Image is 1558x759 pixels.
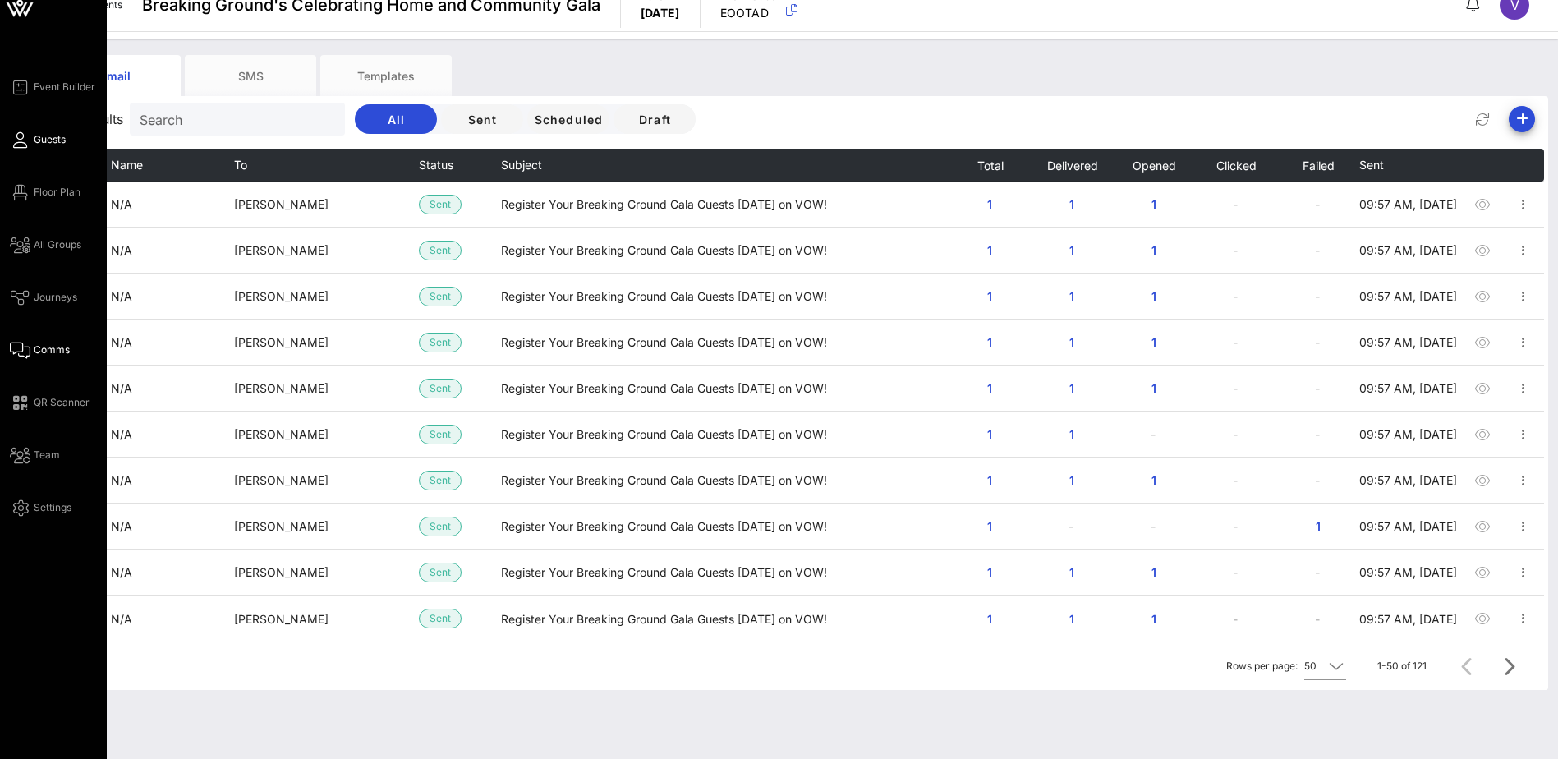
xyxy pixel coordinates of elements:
[111,381,132,395] span: N/A
[963,604,1016,633] button: 1
[10,235,81,255] a: All Groups
[1141,565,1167,579] span: 1
[1302,149,1335,182] button: Failed
[1046,466,1098,495] button: 1
[1059,335,1085,349] span: 1
[111,197,132,211] span: N/A
[501,274,949,320] td: Register Your Breaking Ground Gala Guests [DATE] on VOW!
[1046,328,1098,357] button: 1
[720,5,777,21] p: EOOTAD
[1059,427,1085,441] span: 1
[234,243,329,257] span: [PERSON_NAME]
[234,197,329,211] span: [PERSON_NAME]
[1359,427,1457,441] span: 09:57 AM, [DATE]
[1046,159,1097,172] span: Delivered
[1059,565,1085,579] span: 1
[430,471,451,490] span: Sent
[430,517,451,536] span: Sent
[1046,420,1098,449] button: 1
[501,412,949,458] td: Register Your Breaking Ground Gala Guests [DATE] on VOW!
[1141,243,1167,257] span: 1
[533,113,603,126] span: Scheduled
[1059,243,1085,257] span: 1
[501,158,542,172] span: Subject
[1359,612,1457,626] span: 09:57 AM, [DATE]
[1359,149,1462,182] th: Sent
[1046,282,1098,311] button: 1
[10,77,95,97] a: Event Builder
[963,190,1016,219] button: 1
[34,448,60,462] span: Team
[963,420,1016,449] button: 1
[963,512,1016,541] button: 1
[1059,381,1085,395] span: 1
[1141,289,1167,303] span: 1
[1494,651,1524,681] button: Next page
[234,158,247,172] span: To
[1128,466,1180,495] button: 1
[1216,159,1257,172] span: Clicked
[430,333,451,352] span: Sent
[10,498,71,517] a: Settings
[977,565,1003,579] span: 1
[234,149,419,182] th: To
[111,289,132,303] span: N/A
[234,335,329,349] span: [PERSON_NAME]
[1059,197,1085,211] span: 1
[10,340,70,360] a: Comms
[977,612,1003,626] span: 1
[34,290,77,305] span: Journeys
[111,243,132,257] span: N/A
[949,149,1031,182] th: Total
[963,374,1016,403] button: 1
[111,565,132,579] span: N/A
[430,287,451,306] span: Sent
[34,343,70,357] span: Comms
[963,466,1016,495] button: 1
[111,473,132,487] span: N/A
[1195,149,1277,182] th: Clicked
[1059,473,1085,487] span: 1
[977,473,1003,487] span: 1
[1304,653,1346,679] div: 50Rows per page:
[1141,197,1167,211] span: 1
[977,335,1003,349] span: 1
[501,182,949,228] td: Register Your Breaking Ground Gala Guests [DATE] on VOW!
[34,500,71,515] span: Settings
[10,445,60,465] a: Team
[49,55,181,96] div: Email
[963,282,1016,311] button: 1
[430,379,451,398] span: Sent
[111,612,132,626] span: N/A
[10,130,66,149] a: Guests
[34,132,66,147] span: Guests
[1046,604,1098,633] button: 1
[1141,381,1167,395] span: 1
[963,328,1016,357] button: 1
[501,504,949,550] td: Register Your Breaking Ground Gala Guests [DATE] on VOW!
[1305,519,1331,533] span: 1
[976,159,1003,172] span: Total
[614,104,696,134] button: Draft
[501,366,949,412] td: Register Your Breaking Ground Gala Guests [DATE] on VOW!
[1377,659,1427,674] div: 1-50 of 121
[1059,612,1085,626] span: 1
[1046,236,1098,265] button: 1
[111,427,132,441] span: N/A
[963,236,1016,265] button: 1
[1132,159,1176,172] span: Opened
[1031,149,1113,182] th: Delivered
[430,425,451,444] span: Sent
[234,289,329,303] span: [PERSON_NAME]
[430,563,451,582] span: Sent
[1046,190,1098,219] button: 1
[355,104,437,134] button: All
[1277,149,1359,182] th: Failed
[234,381,329,395] span: [PERSON_NAME]
[1359,473,1457,487] span: 09:57 AM, [DATE]
[1128,604,1180,633] button: 1
[1292,512,1344,541] button: 1
[430,609,451,628] span: Sent
[1128,282,1180,311] button: 1
[1113,149,1195,182] th: Opened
